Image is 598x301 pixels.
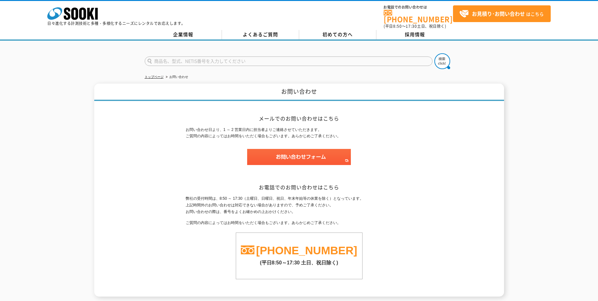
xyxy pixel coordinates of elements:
[247,149,351,165] img: お問い合わせフォーム
[236,257,362,266] p: (平日8:50～17:30 土日、祝日除く)
[299,30,376,39] a: 初めての方へ
[384,10,453,23] a: [PHONE_NUMBER]
[256,244,357,257] a: [PHONE_NUMBER]
[393,23,402,29] span: 8:50
[186,127,413,140] p: お問い合わせ日より、1 ～ 2 営業日内に担当者よりご連絡させていただきます。 ご質問の内容によってはお時間をいただく場合もございます。あらかじめご了承ください。
[165,74,188,80] li: お問い合わせ
[406,23,417,29] span: 17:30
[222,30,299,39] a: よくあるご質問
[145,56,433,66] input: 商品名、型式、NETIS番号を入力してください
[186,195,413,215] p: 弊社の受付時間は、8:50 ～ 17:30（土曜日、日曜日、祝日、年末年始等の休業を除く）となっています。 上記時間外のお問い合わせは対応できない場合がありますので、予めご了承ください。 お問い...
[94,84,504,101] h1: お問い合わせ
[472,10,525,17] strong: お見積り･お問い合わせ
[384,23,446,29] span: (平日 ～ 土日、祝日除く)
[47,21,185,25] p: 日々進化する計測技術と多種・多様化するニーズにレンタルでお応えします。
[434,53,450,69] img: btn_search.png
[459,9,544,19] span: はこちら
[145,75,164,79] a: トップページ
[186,220,413,226] p: ご質問の内容によってはお時間をいただく場合もございます。あらかじめご了承ください。
[376,30,454,39] a: 採用情報
[322,31,353,38] span: 初めての方へ
[186,184,413,191] h2: お電話でのお問い合わせはこちら
[247,159,351,164] a: お問い合わせフォーム
[145,30,222,39] a: 企業情報
[186,115,413,122] h2: メールでのお問い合わせはこちら
[453,5,551,22] a: お見積り･お問い合わせはこちら
[384,5,453,9] span: お電話でのお問い合わせは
